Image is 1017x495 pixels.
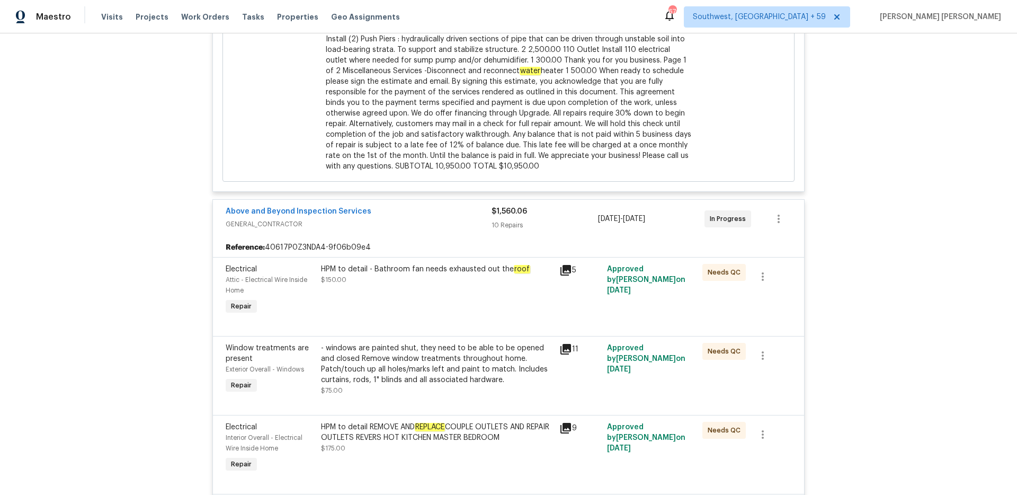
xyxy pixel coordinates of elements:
[226,266,257,273] span: Electrical
[101,12,123,22] span: Visits
[36,12,71,22] span: Maestro
[492,220,598,231] div: 10 Repairs
[226,242,265,253] b: Reference:
[321,277,346,283] span: $150.00
[321,387,343,394] span: $75.00
[227,459,256,470] span: Repair
[321,343,553,385] div: - windows are painted shut, they need to be able to be opened and closed Remove window treatments...
[213,238,804,257] div: 40617P0Z3NDA4-9f06b09e4
[492,208,527,215] span: $1,560.06
[598,214,645,224] span: -
[227,380,256,391] span: Repair
[321,422,553,443] div: HPM to detail REMOVE AND COUPLE OUTLETS AND REPAIR OUTLETS REVERS HOT KITCHEN MASTER BEDROOM
[623,215,645,223] span: [DATE]
[227,301,256,312] span: Repair
[520,67,541,75] em: water
[668,6,676,17] div: 670
[226,435,302,452] span: Interior Overall - Electrical Wire Inside Home
[226,344,309,363] span: Window treatments are present
[226,366,304,373] span: Exterior Overall - Windows
[331,12,400,22] span: Geo Assignments
[181,12,229,22] span: Work Orders
[607,287,631,294] span: [DATE]
[559,264,601,277] div: 5
[607,344,685,373] span: Approved by [PERSON_NAME] on
[242,13,264,21] span: Tasks
[693,12,826,22] span: Southwest, [GEOGRAPHIC_DATA] + 59
[559,422,601,435] div: 9
[876,12,1001,22] span: [PERSON_NAME] [PERSON_NAME]
[226,277,307,294] span: Attic - Electrical Wire Inside Home
[136,12,168,22] span: Projects
[708,267,745,278] span: Needs QC
[226,219,492,229] span: GENERAL_CONTRACTOR
[226,208,371,215] a: Above and Beyond Inspection Services
[514,265,530,273] em: roof
[415,423,445,431] em: REPLACE
[598,215,620,223] span: [DATE]
[607,423,685,452] span: Approved by [PERSON_NAME] on
[321,445,345,452] span: $175.00
[559,343,601,356] div: 11
[708,425,745,436] span: Needs QC
[708,346,745,357] span: Needs QC
[277,12,318,22] span: Properties
[607,266,685,294] span: Approved by [PERSON_NAME] on
[710,214,750,224] span: In Progress
[607,366,631,373] span: [DATE]
[321,264,553,275] div: HPM to detail - Bathroom fan needs exhausted out the
[607,445,631,452] span: [DATE]
[226,423,257,431] span: Electrical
